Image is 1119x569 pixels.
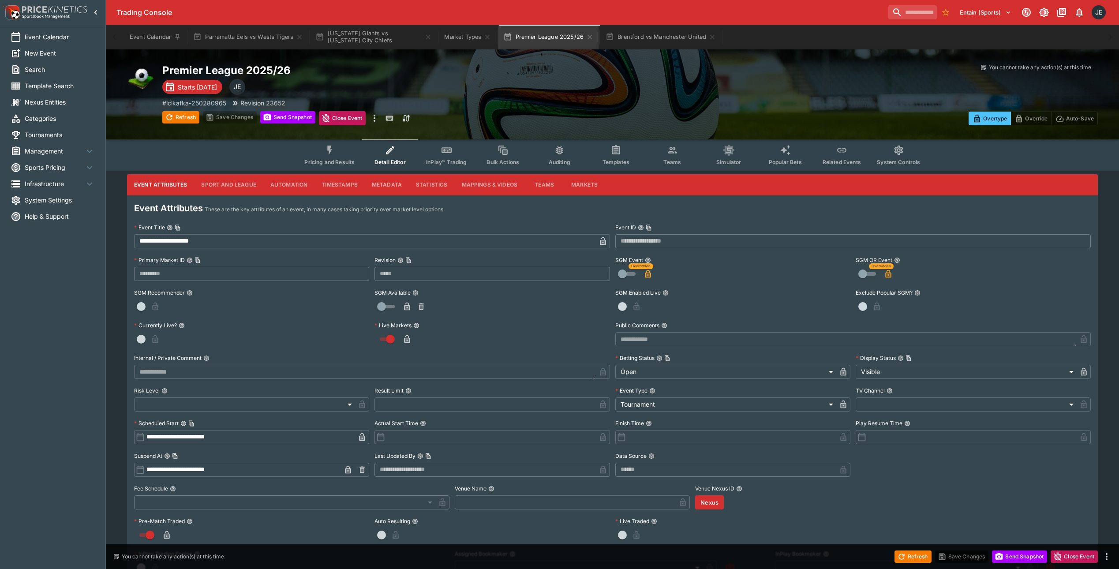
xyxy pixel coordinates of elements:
[439,25,496,49] button: Market Types
[170,486,176,492] button: Fee Schedule
[564,174,605,195] button: Markets
[263,174,315,195] button: Automation
[405,257,412,263] button: Copy To Clipboard
[134,354,202,362] p: Internal / Private Comment
[856,289,913,296] p: Exclude Popular SGM?
[894,550,932,563] button: Refresh
[25,114,95,123] span: Categories
[969,112,1011,125] button: Overtype
[1089,3,1108,22] button: James Edlin
[188,420,195,427] button: Copy To Clipboard
[374,256,396,264] p: Revision
[646,225,652,231] button: Copy To Clipboard
[887,388,893,394] button: TV Channel
[178,82,217,92] p: Starts [DATE]
[25,65,95,74] span: Search
[615,322,659,329] p: Public Comments
[187,290,193,296] button: SGM Recommender
[1018,4,1034,20] button: Connected to PK
[1092,5,1106,19] div: James Edlin
[167,225,173,231] button: Event TitleCopy To Clipboard
[412,290,419,296] button: SGM Available
[906,355,912,361] button: Copy To Clipboard
[369,111,380,125] button: more
[260,111,315,124] button: Send Snapshot
[603,159,629,165] span: Templates
[25,212,95,221] span: Help & Support
[25,130,95,139] span: Tournaments
[615,256,643,264] p: SGM Event
[22,6,87,13] img: PriceKinetics
[904,420,910,427] button: Play Resume Time
[615,452,647,460] p: Data Source
[645,257,651,263] button: SGM Event
[413,322,419,329] button: Live Markets
[1010,112,1052,125] button: Override
[425,453,431,459] button: Copy To Clipboard
[134,485,168,492] p: Fee Schedule
[397,257,404,263] button: RevisionCopy To Clipboard
[615,397,836,412] div: Tournament
[898,355,904,361] button: Display StatusCopy To Clipboard
[134,452,162,460] p: Suspend At
[134,419,179,427] p: Scheduled Start
[1025,114,1048,123] p: Override
[365,174,409,195] button: Metadata
[195,257,201,263] button: Copy To Clipboard
[664,355,670,361] button: Copy To Clipboard
[304,159,355,165] span: Pricing and Results
[663,159,681,165] span: Teams
[1066,114,1094,123] p: Auto-Save
[179,322,185,329] button: Currently Live?
[240,98,285,108] p: Revision 23652
[319,111,366,125] button: Close Event
[374,452,415,460] p: Last Updated By
[1071,4,1087,20] button: Notifications
[187,257,193,263] button: Primary Market IDCopy To Clipboard
[405,388,412,394] button: Result Limit
[194,174,263,195] button: Sport and League
[417,453,423,459] button: Last Updated ByCopy To Clipboard
[615,387,647,394] p: Event Type
[134,322,177,329] p: Currently Live?
[297,139,927,171] div: Event type filters
[856,365,1077,379] div: Visible
[989,64,1093,71] p: You cannot take any action(s) at this time.
[823,159,861,165] span: Related Events
[651,518,657,524] button: Live Traded
[116,8,885,17] div: Trading Console
[716,159,741,165] span: Simulator
[455,174,525,195] button: Mappings & Videos
[1052,112,1098,125] button: Auto-Save
[134,224,165,231] p: Event Title
[894,257,900,263] button: SGM OR Event
[969,112,1098,125] div: Start From
[25,163,84,172] span: Sports Pricing
[134,289,185,296] p: SGM Recommender
[134,202,203,214] h4: Event Attributes
[229,79,245,95] div: James Edlin
[134,256,185,264] p: Primary Market ID
[615,224,636,231] p: Event ID
[914,290,921,296] button: Exclude Popular SGM?
[22,15,70,19] img: Sportsbook Management
[25,49,95,58] span: New Event
[420,420,426,427] button: Actual Start Time
[615,517,649,525] p: Live Traded
[856,419,902,427] p: Play Resume Time
[164,453,170,459] button: Suspend AtCopy To Clipboard
[3,4,20,21] img: PriceKinetics Logo
[695,495,724,509] button: Nexus
[374,387,404,394] p: Result Limit
[175,225,181,231] button: Copy To Clipboard
[25,179,84,188] span: Infrastructure
[205,205,445,214] p: These are the key attributes of an event, in many cases taking priority over market level options.
[488,486,494,492] button: Venue Name
[162,64,630,77] h2: Copy To Clipboard
[939,5,953,19] button: No Bookmarks
[524,174,564,195] button: Teams
[1101,551,1112,562] button: more
[161,388,168,394] button: Risk Level
[426,159,467,165] span: InPlay™ Trading
[374,159,406,165] span: Detail Editor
